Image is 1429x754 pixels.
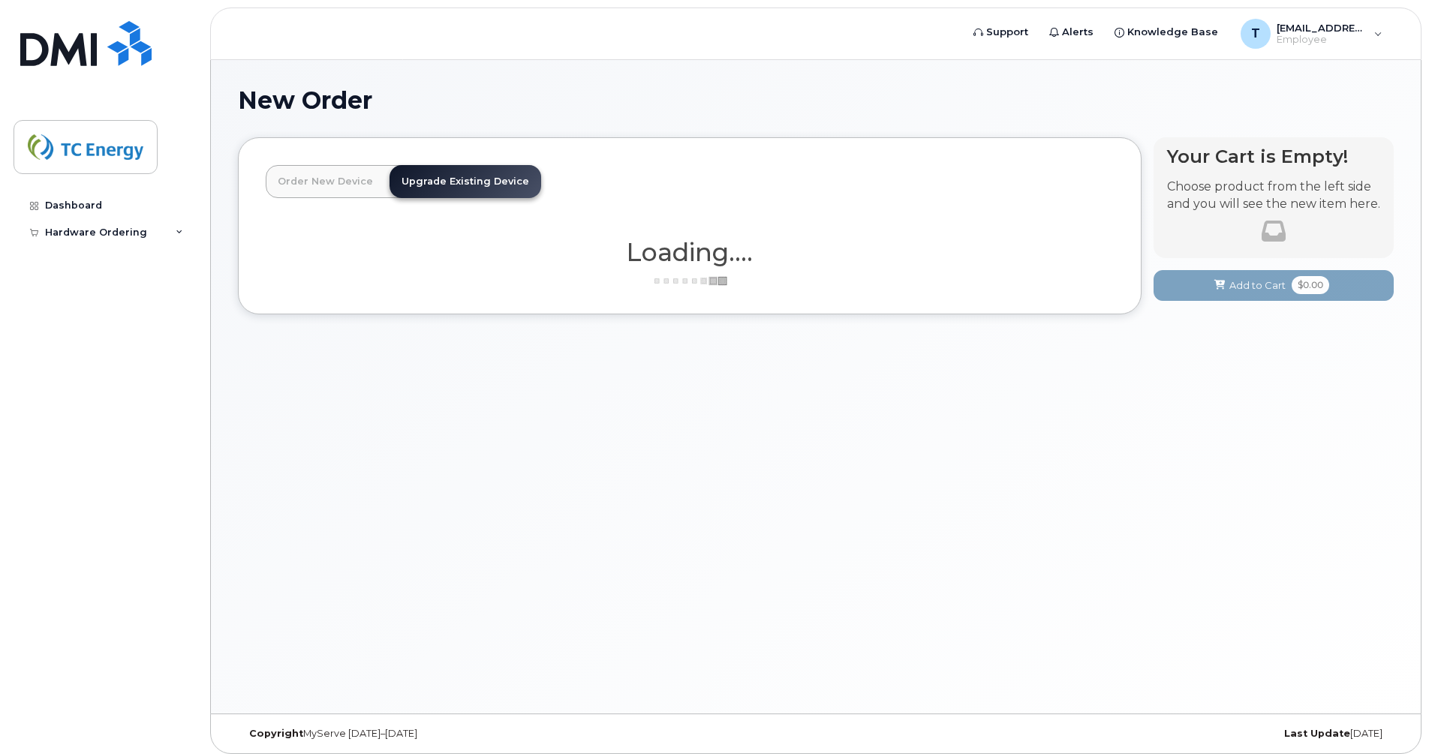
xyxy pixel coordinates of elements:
[238,728,623,740] div: MyServe [DATE]–[DATE]
[266,165,385,198] a: Order New Device
[390,165,541,198] a: Upgrade Existing Device
[1229,278,1286,293] span: Add to Cart
[652,275,727,287] img: ajax-loader-3a6953c30dc77f0bf724df975f13086db4f4c1262e45940f03d1251963f1bf2e.gif
[238,87,1394,113] h1: New Order
[1154,270,1394,301] button: Add to Cart $0.00
[1284,728,1350,739] strong: Last Update
[1167,146,1380,167] h4: Your Cart is Empty!
[249,728,303,739] strong: Copyright
[1364,689,1418,743] iframe: Messenger Launcher
[1167,179,1380,213] p: Choose product from the left side and you will see the new item here.
[1292,276,1329,294] span: $0.00
[266,239,1114,266] h1: Loading....
[1009,728,1394,740] div: [DATE]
